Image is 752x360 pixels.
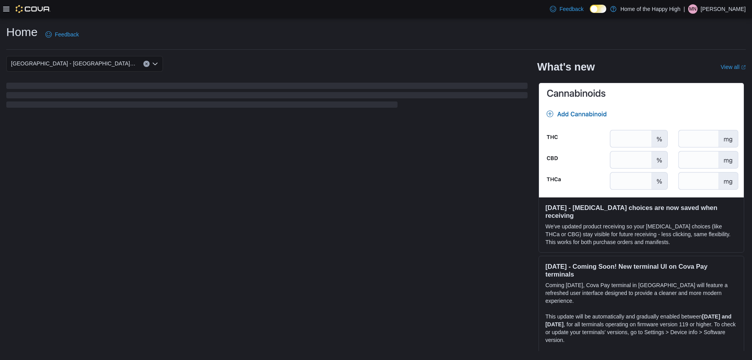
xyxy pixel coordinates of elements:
span: Feedback [559,5,583,13]
a: Feedback [42,27,82,42]
div: Mitch Nicholas [688,4,698,14]
p: We've updated product receiving so your [MEDICAL_DATA] choices (like THCa or CBG) stay visible fo... [545,223,738,246]
a: View allExternal link [721,64,746,70]
svg: External link [741,65,746,70]
p: Coming [DATE], Cova Pay terminal in [GEOGRAPHIC_DATA] will feature a refreshed user interface des... [545,281,738,305]
p: Home of the Happy High [620,4,680,14]
h3: [DATE] - [MEDICAL_DATA] choices are now saved when receiving [545,204,738,219]
p: [PERSON_NAME] [701,4,746,14]
a: Feedback [547,1,586,17]
span: Loading [6,84,528,109]
h3: [DATE] - Coming Soon! New terminal UI on Cova Pay terminals [545,262,738,278]
button: Open list of options [152,61,158,67]
span: MN [689,4,697,14]
h1: Home [6,24,38,40]
img: Cova [16,5,51,13]
button: Clear input [143,61,150,67]
h2: What's new [537,61,595,73]
input: Dark Mode [590,5,606,13]
p: This update will be automatically and gradually enabled between , for all terminals operating on ... [545,313,738,344]
strong: [DATE] and [DATE] [545,313,731,327]
span: [GEOGRAPHIC_DATA] - [GEOGRAPHIC_DATA] - Fire & Flower [11,59,136,68]
span: Feedback [55,31,79,38]
p: | [683,4,685,14]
